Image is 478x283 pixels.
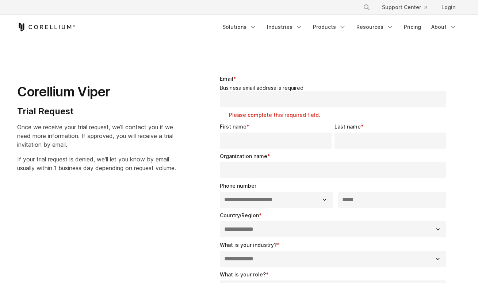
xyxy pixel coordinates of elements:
span: If your trial request is denied, we'll let you know by email usually within 1 business day depend... [17,156,176,172]
span: First name [220,123,246,130]
a: Login [436,1,461,14]
span: Email [220,76,233,82]
a: Industries [263,20,307,34]
a: About [427,20,461,34]
span: Country/Region [220,212,259,218]
span: What is your role? [220,271,266,278]
span: Organization name [220,153,267,159]
span: Once we receive your trial request, we'll contact you if we need more information. If approved, y... [17,123,173,148]
a: Pricing [399,20,425,34]
button: Search [360,1,373,14]
a: Corellium Home [17,23,75,31]
h4: Trial Request [17,106,176,117]
span: What is your industry? [220,242,277,248]
a: Products [309,20,351,34]
a: Support Center [376,1,433,14]
span: Phone number [220,183,256,189]
a: Solutions [218,20,261,34]
span: Last name [334,123,361,130]
div: Navigation Menu [218,20,461,34]
legend: Business email address is required [220,85,450,91]
label: Please complete this required field. [229,111,450,119]
h1: Corellium Viper [17,84,176,100]
div: Navigation Menu [354,1,461,14]
a: Resources [352,20,398,34]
